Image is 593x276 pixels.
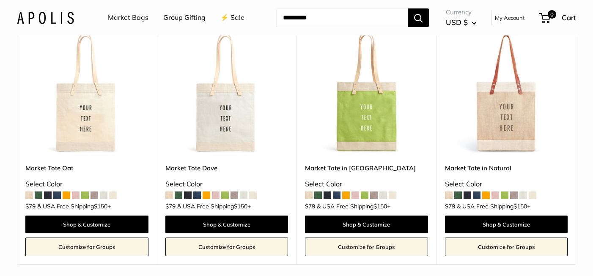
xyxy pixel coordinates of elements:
[163,11,206,24] a: Group Gifting
[445,32,568,155] a: description_Make it yours with custom printed text.Market Tote in Natural
[25,216,148,233] a: Shop & Customize
[562,13,576,22] span: Cart
[177,203,251,209] span: & USA Free Shipping +
[165,163,288,173] a: Market Tote Dove
[445,216,568,233] a: Shop & Customize
[305,238,428,256] a: Customize for Groups
[165,32,288,155] img: Market Tote Dove
[94,202,107,210] span: $150
[165,178,288,191] div: Select Color
[373,202,387,210] span: $150
[446,18,468,27] span: USD $
[305,32,428,155] a: Market Tote in ChartreuseMarket Tote in Chartreuse
[445,32,568,155] img: description_Make it yours with custom printed text.
[445,202,455,210] span: $79
[165,32,288,155] a: Market Tote DoveMarket Tote Dove
[220,11,244,24] a: ⚡️ Sale
[317,203,390,209] span: & USA Free Shipping +
[37,203,111,209] span: & USA Free Shipping +
[445,238,568,256] a: Customize for Groups
[108,11,148,24] a: Market Bags
[495,13,525,23] a: My Account
[445,163,568,173] a: Market Tote in Natural
[234,202,247,210] span: $150
[540,11,576,25] a: 0 Cart
[25,32,148,155] a: Market Tote OatMarket Tote Oat
[446,16,477,29] button: USD $
[165,216,288,233] a: Shop & Customize
[305,163,428,173] a: Market Tote in [GEOGRAPHIC_DATA]
[17,11,74,24] img: Apolis
[446,6,477,18] span: Currency
[276,8,408,27] input: Search...
[25,32,148,155] img: Market Tote Oat
[165,202,176,210] span: $79
[305,178,428,191] div: Select Color
[25,202,36,210] span: $79
[305,32,428,155] img: Market Tote in Chartreuse
[408,8,429,27] button: Search
[25,163,148,173] a: Market Tote Oat
[165,238,288,256] a: Customize for Groups
[548,10,556,19] span: 0
[445,178,568,191] div: Select Color
[305,202,315,210] span: $79
[457,203,530,209] span: & USA Free Shipping +
[25,178,148,191] div: Select Color
[25,238,148,256] a: Customize for Groups
[305,216,428,233] a: Shop & Customize
[513,202,527,210] span: $150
